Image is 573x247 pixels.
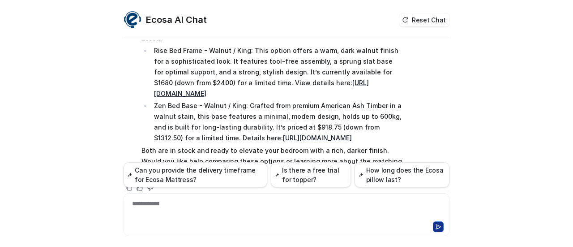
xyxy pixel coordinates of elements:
[141,145,403,178] p: Both are in stock and ready to elevate your bedroom with a rich, darker finish. Would you like he...
[355,162,449,187] button: How long does the Ecosa pillow last?
[154,100,403,143] p: Zen Bed Base - Walnut / King: Crafted from premium American Ash Timber in a walnut stain, this ba...
[283,134,352,142] a: [URL][DOMAIN_NAME]
[124,162,267,187] button: Can you provide the delivery timeframe for Ecosa Mattress?
[399,13,449,26] button: Reset Chat
[154,79,369,97] a: [URL][DOMAIN_NAME]
[124,11,141,29] img: Widget
[146,13,207,26] h2: Ecosa AI Chat
[271,162,351,187] button: Is there a free trial for topper?
[154,45,403,99] p: Rise Bed Frame - Walnut / King: This option offers a warm, dark walnut finish for a sophisticated...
